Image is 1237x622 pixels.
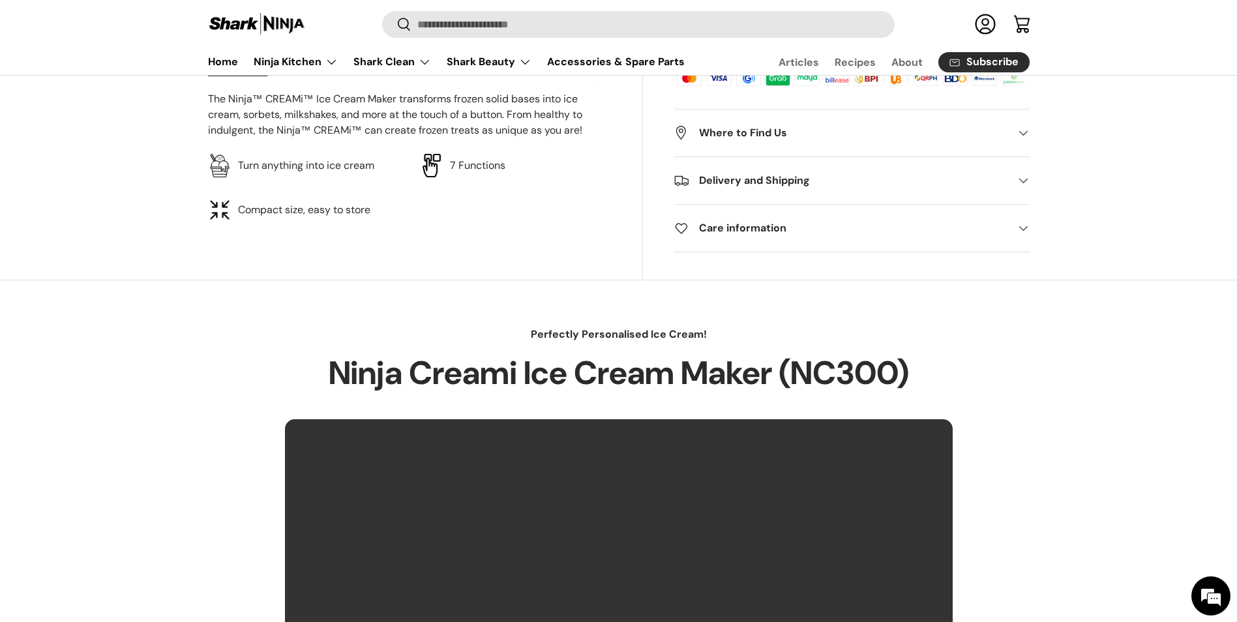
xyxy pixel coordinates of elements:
p: Turn anything into ice cream [238,158,374,173]
img: visa [704,68,733,87]
div: Chat with us now [68,73,219,90]
summary: Delivery and Shipping [674,157,1029,204]
a: Recipes [835,50,876,75]
nav: Secondary [747,49,1030,75]
a: Articles [779,50,819,75]
img: master [675,68,704,87]
img: Shark Ninja Philippines [208,12,306,37]
a: Subscribe [938,52,1030,72]
p: Compact size, easy to store [238,202,370,218]
summary: Shark Beauty [439,49,539,75]
h2: Care information [674,220,1008,236]
nav: Primary [208,49,685,75]
img: billease [823,68,852,87]
summary: Shark Clean [346,49,439,75]
h2: Ninja Creami Ice Cream Maker (NC300) [285,353,953,393]
img: ubp [882,68,910,87]
p: Perfectly Personalised Ice Cream! [285,327,953,342]
summary: Where to Find Us [674,110,1029,156]
a: About [891,50,923,75]
a: Accessories & Spare Parts [547,49,685,74]
h2: Where to Find Us [674,125,1008,141]
img: bpi [852,68,881,87]
img: bdo [941,68,970,87]
span: Subscribe [966,57,1019,68]
h2: Delivery and Shipping [674,173,1008,188]
img: landbank [1000,68,1028,87]
a: Home [208,49,238,74]
img: qrph [911,68,940,87]
summary: Care information [674,205,1029,252]
img: maya [793,68,822,87]
p: 7 Functions [450,158,505,173]
img: grabpay [764,68,792,87]
summary: Ninja Kitchen [246,49,346,75]
span: We're online! [76,164,180,296]
p: The Ninja™ CREAMi™ Ice Cream Maker transforms frozen solid bases into ice cream, sorbets, milksha... [208,91,612,138]
img: metrobank [970,68,999,87]
img: gcash [734,68,763,87]
div: Minimize live chat window [214,7,245,38]
textarea: Type your message and hit 'Enter' [7,356,248,402]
